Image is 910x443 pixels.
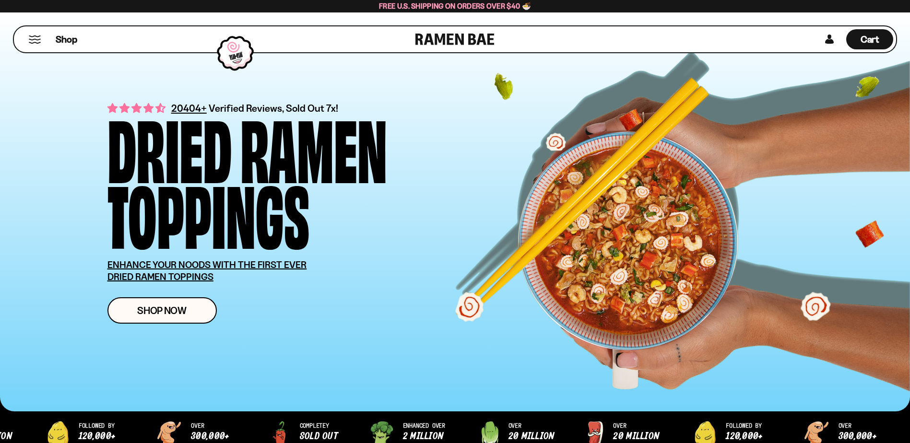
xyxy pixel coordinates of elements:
[240,113,387,179] div: Ramen
[56,29,77,49] a: Shop
[107,179,309,245] div: Toppings
[846,26,893,52] div: Cart
[861,34,879,45] span: Cart
[56,33,77,46] span: Shop
[107,297,217,324] a: Shop Now
[107,113,232,179] div: Dried
[137,305,187,315] span: Shop Now
[379,1,531,11] span: Free U.S. Shipping on Orders over $40 🍜
[28,35,41,44] button: Mobile Menu Trigger
[107,259,307,282] u: ENHANCE YOUR NOODS WITH THE FIRST EVER DRIED RAMEN TOPPINGS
